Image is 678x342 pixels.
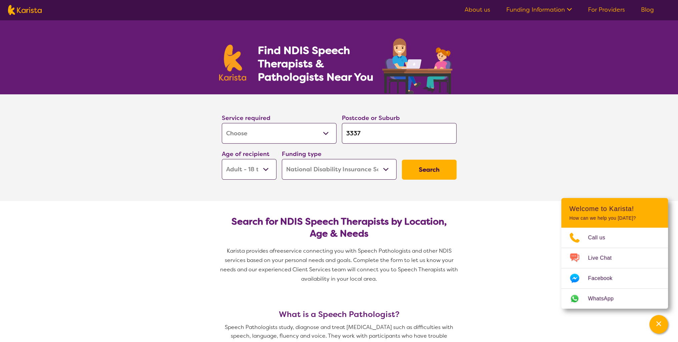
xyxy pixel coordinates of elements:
[588,233,613,243] span: Call us
[282,150,321,158] label: Funding type
[649,315,668,334] button: Channel Menu
[342,114,400,122] label: Postcode or Suburb
[561,289,668,309] a: Web link opens in a new tab.
[219,45,246,81] img: Karista logo
[8,5,42,15] img: Karista logo
[222,114,270,122] label: Service required
[569,205,660,213] h2: Welcome to Karista!
[588,6,625,14] a: For Providers
[220,247,459,282] span: service connecting you with Speech Pathologists and other NDIS services based on your personal ne...
[377,36,459,94] img: speech-therapy
[342,123,457,144] input: Type
[561,198,668,309] div: Channel Menu
[588,273,620,283] span: Facebook
[506,6,572,14] a: Funding Information
[222,150,269,158] label: Age of recipient
[561,228,668,309] ul: Choose channel
[227,216,451,240] h2: Search for NDIS Speech Therapists by Location, Age & Needs
[588,253,620,263] span: Live Chat
[257,44,381,84] h1: Find NDIS Speech Therapists & Pathologists Near You
[402,160,457,180] button: Search
[219,310,459,319] h3: What is a Speech Pathologist?
[588,294,622,304] span: WhatsApp
[273,247,283,254] span: free
[465,6,490,14] a: About us
[569,215,660,221] p: How can we help you [DATE]?
[641,6,654,14] a: Blog
[227,247,273,254] span: Karista provides a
